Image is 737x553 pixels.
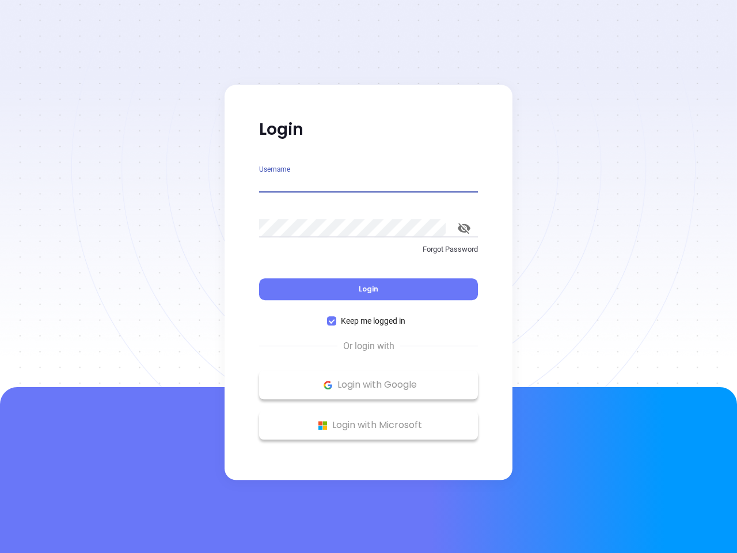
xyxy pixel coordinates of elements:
[337,339,400,353] span: Or login with
[336,315,410,327] span: Keep me logged in
[259,244,478,255] p: Forgot Password
[259,119,478,140] p: Login
[321,378,335,392] img: Google Logo
[265,376,472,393] p: Login with Google
[259,370,478,399] button: Google Logo Login with Google
[316,418,330,433] img: Microsoft Logo
[259,166,290,173] label: Username
[259,411,478,440] button: Microsoft Logo Login with Microsoft
[450,214,478,242] button: toggle password visibility
[259,278,478,300] button: Login
[265,416,472,434] p: Login with Microsoft
[359,284,378,294] span: Login
[259,244,478,264] a: Forgot Password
